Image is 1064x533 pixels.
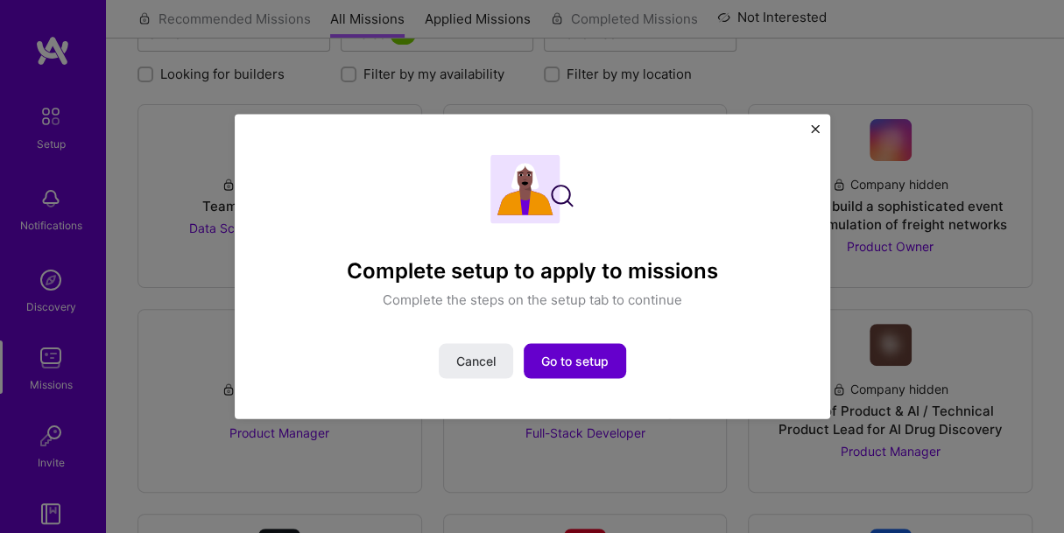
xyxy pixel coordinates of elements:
[524,344,626,379] button: Go to setup
[541,353,609,370] span: Go to setup
[490,154,574,223] img: Complete setup illustration
[439,344,513,379] button: Cancel
[811,124,820,143] button: Close
[456,353,496,370] span: Cancel
[383,291,682,309] p: Complete the steps on the setup tab to continue
[347,258,718,284] h4: Complete setup to apply to missions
